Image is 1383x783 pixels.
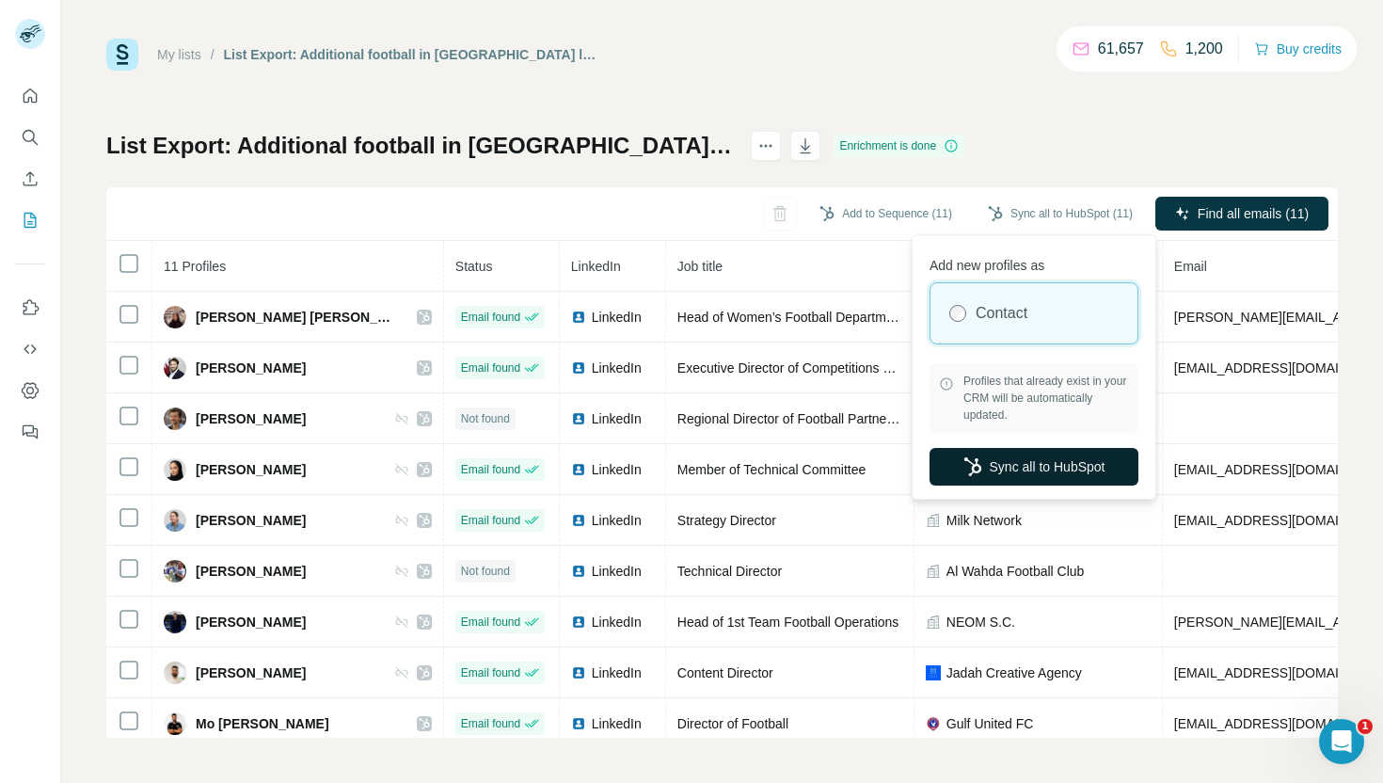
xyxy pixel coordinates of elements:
[592,663,642,682] span: LinkedIn
[1098,38,1144,60] p: 61,657
[930,248,1138,275] p: Add new profiles as
[677,513,776,528] span: Strategy Director
[592,714,642,733] span: LinkedIn
[106,131,734,161] h1: List Export: Additional football in [GEOGRAPHIC_DATA] list - [DATE] 13:09
[196,562,306,581] span: [PERSON_NAME]
[164,509,186,532] img: Avatar
[461,614,520,631] span: Email found
[571,360,586,376] img: LinkedIn logo
[164,662,186,684] img: Avatar
[1155,197,1328,231] button: Find all emails (11)
[571,513,586,528] img: LinkedIn logo
[164,560,186,583] img: Avatar
[196,714,329,733] span: Mo [PERSON_NAME]
[1185,38,1223,60] p: 1,200
[946,511,1022,530] span: Milk Network
[224,45,597,64] div: List Export: Additional football in [GEOGRAPHIC_DATA] list - [DATE] 13:09
[592,613,642,631] span: LinkedIn
[946,562,1085,581] span: Al Wahda Football Club
[677,411,1094,426] span: Regional Director of Football Partners servicing [GEOGRAPHIC_DATA]
[571,615,586,630] img: LinkedIn logo
[15,203,45,237] button: My lists
[461,461,520,478] span: Email found
[157,47,201,62] a: My lists
[571,665,586,680] img: LinkedIn logo
[963,373,1129,423] span: Profiles that already exist in your CRM will be automatically updated.
[592,460,642,479] span: LinkedIn
[461,360,520,376] span: Email found
[461,664,520,681] span: Email found
[592,308,642,327] span: LinkedIn
[571,310,586,325] img: LinkedIn logo
[677,259,723,274] span: Job title
[164,357,186,379] img: Avatar
[571,462,586,477] img: LinkedIn logo
[164,306,186,328] img: Avatar
[834,135,964,157] div: Enrichment is done
[461,512,520,529] span: Email found
[1319,719,1364,764] iframe: Intercom live chat
[164,458,186,481] img: Avatar
[211,45,215,64] li: /
[164,611,186,633] img: Avatar
[571,564,586,579] img: LinkedIn logo
[976,302,1027,325] label: Contact
[196,663,306,682] span: [PERSON_NAME]
[15,291,45,325] button: Use Surfe on LinkedIn
[677,615,899,630] span: Head of 1st Team Football Operations
[751,131,781,161] button: actions
[946,714,1034,733] span: Gulf United FC
[15,120,45,154] button: Search
[1254,36,1342,62] button: Buy credits
[592,409,642,428] span: LinkedIn
[975,200,1146,228] button: Sync all to HubSpot (11)
[806,200,965,228] button: Add to Sequence (11)
[106,39,138,71] img: Surfe Logo
[571,259,621,274] span: LinkedIn
[677,716,788,731] span: Director of Football
[196,409,306,428] span: [PERSON_NAME]
[15,415,45,449] button: Feedback
[15,162,45,196] button: Enrich CSV
[677,462,866,477] span: Member of Technical Committee
[926,665,941,680] img: company-logo
[677,665,773,680] span: Content Director
[164,407,186,430] img: Avatar
[1174,259,1207,274] span: Email
[677,310,905,325] span: Head of Women’s Football Department
[677,360,1024,376] span: Executive Director of Competitions & Football Development
[946,663,1082,682] span: Jadah Creative Agency
[196,460,306,479] span: [PERSON_NAME]
[196,613,306,631] span: [PERSON_NAME]
[455,259,493,274] span: Status
[571,716,586,731] img: LinkedIn logo
[461,309,520,326] span: Email found
[592,359,642,377] span: LinkedIn
[164,259,226,274] span: 11 Profiles
[592,562,642,581] span: LinkedIn
[1198,204,1309,223] span: Find all emails (11)
[164,712,186,735] img: Avatar
[946,613,1015,631] span: NEOM S.C.
[930,448,1138,486] button: Sync all to HubSpot
[196,359,306,377] span: [PERSON_NAME]
[677,564,782,579] span: Technical Director
[592,511,642,530] span: LinkedIn
[461,563,510,580] span: Not found
[15,332,45,366] button: Use Surfe API
[926,716,941,731] img: company-logo
[1358,719,1373,734] span: 1
[196,308,398,327] span: [PERSON_NAME] [PERSON_NAME]
[571,411,586,426] img: LinkedIn logo
[15,374,45,407] button: Dashboard
[15,79,45,113] button: Quick start
[196,511,306,530] span: [PERSON_NAME]
[461,715,520,732] span: Email found
[461,410,510,427] span: Not found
